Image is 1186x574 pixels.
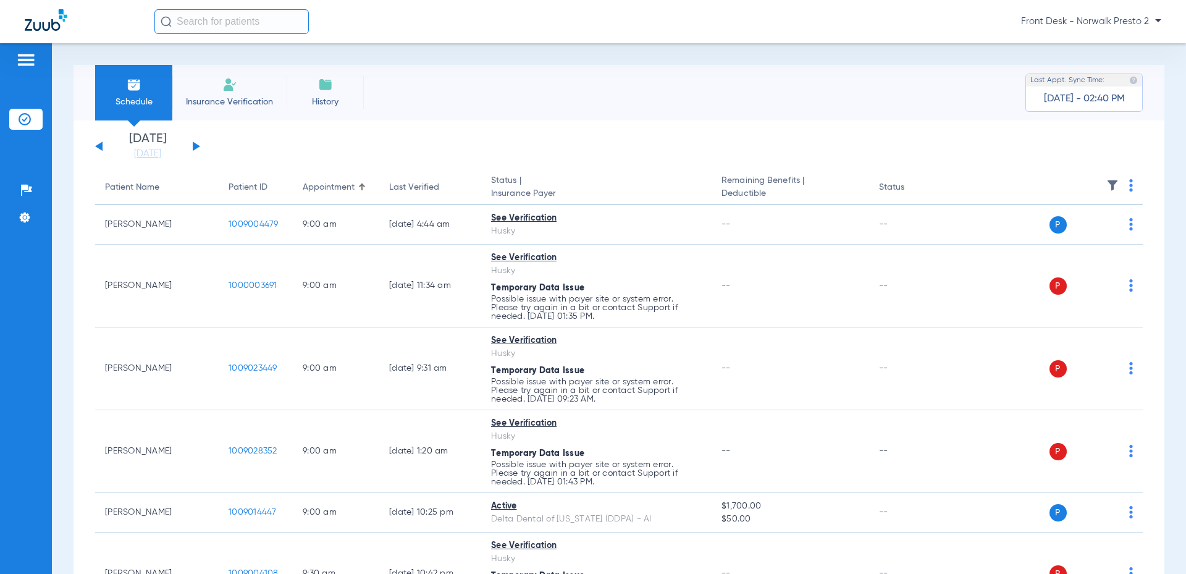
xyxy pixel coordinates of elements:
span: Deductible [721,187,859,200]
img: Schedule [127,77,141,92]
th: Status | [481,171,712,205]
td: -- [869,493,953,533]
span: -- [721,364,731,373]
img: group-dot-blue.svg [1129,179,1133,192]
span: Insurance Verification [182,96,277,108]
a: [DATE] [111,148,185,160]
td: 9:00 AM [293,493,379,533]
input: Search for patients [154,9,309,34]
td: 9:00 AM [293,410,379,493]
span: P [1049,216,1067,234]
td: [DATE] 10:25 PM [379,493,481,533]
span: Temporary Data Issue [491,284,584,292]
td: [DATE] 11:34 AM [379,245,481,327]
th: Status [869,171,953,205]
div: Last Verified [389,181,471,194]
span: Temporary Data Issue [491,449,584,458]
span: Temporary Data Issue [491,366,584,375]
img: group-dot-blue.svg [1129,218,1133,230]
div: Husky [491,552,702,565]
div: Last Verified [389,181,439,194]
span: -- [721,281,731,290]
img: Zuub Logo [25,9,67,31]
img: group-dot-blue.svg [1129,506,1133,518]
div: Appointment [303,181,355,194]
img: History [318,77,333,92]
div: See Verification [491,251,702,264]
td: 9:00 AM [293,245,379,327]
td: [PERSON_NAME] [95,205,219,245]
img: last sync help info [1129,76,1138,85]
td: [DATE] 9:31 AM [379,327,481,410]
li: [DATE] [111,133,185,160]
td: [DATE] 4:44 AM [379,205,481,245]
div: Patient Name [105,181,209,194]
img: hamburger-icon [16,53,36,67]
span: 1009028352 [229,447,277,455]
p: Possible issue with payer site or system error. Please try again in a bit or contact Support if n... [491,460,702,486]
td: 9:00 AM [293,205,379,245]
img: x.svg [1101,506,1114,518]
img: filter.svg [1106,179,1119,192]
span: 1009014447 [229,508,277,517]
td: 9:00 AM [293,327,379,410]
span: 1009004479 [229,220,279,229]
td: [PERSON_NAME] [95,493,219,533]
div: Patient ID [229,181,283,194]
div: Active [491,500,702,513]
span: P [1049,443,1067,460]
div: Appointment [303,181,369,194]
img: Search Icon [161,16,172,27]
td: [PERSON_NAME] [95,410,219,493]
th: Remaining Benefits | [712,171,868,205]
div: Husky [491,264,702,277]
td: [PERSON_NAME] [95,245,219,327]
span: Schedule [104,96,163,108]
span: [DATE] - 02:40 PM [1044,93,1125,105]
img: group-dot-blue.svg [1129,279,1133,292]
td: -- [869,205,953,245]
span: -- [721,447,731,455]
td: -- [869,327,953,410]
img: x.svg [1101,445,1114,457]
span: History [296,96,355,108]
span: P [1049,504,1067,521]
p: Possible issue with payer site or system error. Please try again in a bit or contact Support if n... [491,295,702,321]
span: Last Appt. Sync Time: [1030,74,1104,87]
p: Possible issue with payer site or system error. Please try again in a bit or contact Support if n... [491,378,702,403]
td: [DATE] 1:20 AM [379,410,481,493]
span: P [1049,360,1067,378]
div: See Verification [491,212,702,225]
div: Husky [491,430,702,443]
td: -- [869,245,953,327]
span: Front Desk - Norwalk Presto 2 [1021,15,1161,28]
div: See Verification [491,334,702,347]
div: See Verification [491,417,702,430]
div: Patient Name [105,181,159,194]
td: [PERSON_NAME] [95,327,219,410]
span: Insurance Payer [491,187,702,200]
span: P [1049,277,1067,295]
td: -- [869,410,953,493]
span: $1,700.00 [721,500,859,513]
img: x.svg [1101,279,1114,292]
div: Delta Dental of [US_STATE] (DDPA) - AI [491,513,702,526]
span: -- [721,220,731,229]
img: x.svg [1101,218,1114,230]
span: 1009023449 [229,364,277,373]
div: Husky [491,347,702,360]
img: group-dot-blue.svg [1129,445,1133,457]
div: Patient ID [229,181,267,194]
div: Husky [491,225,702,238]
span: $50.00 [721,513,859,526]
img: x.svg [1101,362,1114,374]
span: 1000003691 [229,281,277,290]
div: See Verification [491,539,702,552]
img: group-dot-blue.svg [1129,362,1133,374]
img: Manual Insurance Verification [222,77,237,92]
